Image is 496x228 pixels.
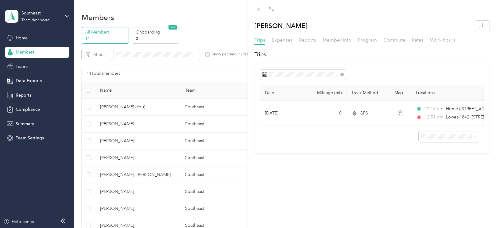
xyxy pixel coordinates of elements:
[299,37,316,43] span: Reports
[260,101,306,126] td: [DATE]
[412,37,424,43] span: Rates
[254,50,490,59] h2: Trips
[424,106,443,112] span: 12:18 pm
[430,37,455,43] span: Work hours
[389,85,411,101] th: Map
[272,37,293,43] span: Expenses
[306,101,347,126] td: 10
[360,110,368,117] span: GPS
[347,85,389,101] th: Track Method
[424,114,443,121] span: 12:51 pm
[358,37,377,43] span: Program
[254,37,265,43] span: Trips
[323,37,351,43] span: Member info
[462,194,496,228] iframe: Everlance-gr Chat Button Frame
[383,37,405,43] span: Commute
[306,85,347,101] th: Mileage (mi)
[260,85,306,101] th: Date
[254,21,308,31] p: [PERSON_NAME]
